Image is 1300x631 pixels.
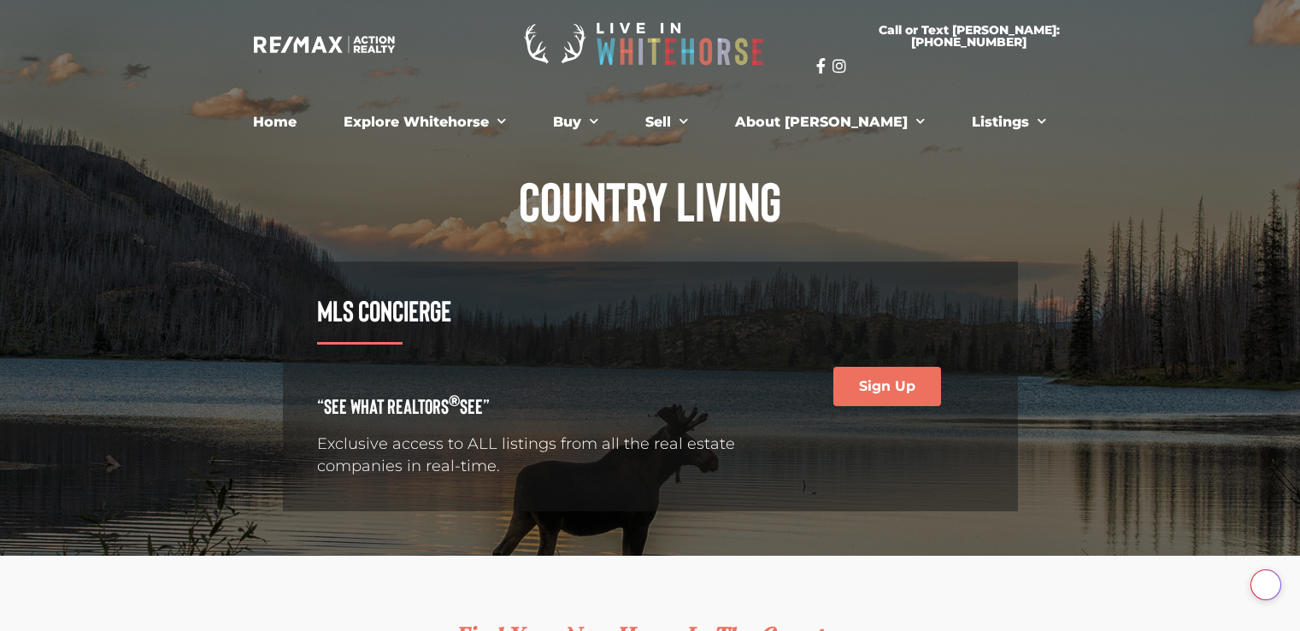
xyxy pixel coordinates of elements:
[317,296,774,325] h3: MLS Concierge
[722,105,938,139] a: About [PERSON_NAME]
[331,105,519,139] a: Explore Whitehorse
[859,380,915,393] span: Sign Up
[837,24,1102,48] span: Call or Text [PERSON_NAME]: [PHONE_NUMBER]
[240,105,309,139] a: Home
[317,433,774,476] p: Exclusive access to ALL listings from all the real estate companies in real-time.
[317,396,774,416] h4: “See What REALTORS See”
[540,105,611,139] a: Buy
[449,391,460,410] sup: ®
[632,105,701,139] a: Sell
[816,14,1122,58] a: Call or Text [PERSON_NAME]: [PHONE_NUMBER]
[833,367,941,406] a: Sign Up
[959,105,1059,139] a: Listings
[283,173,1018,227] h1: Country Living
[179,105,1120,139] nav: Menu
